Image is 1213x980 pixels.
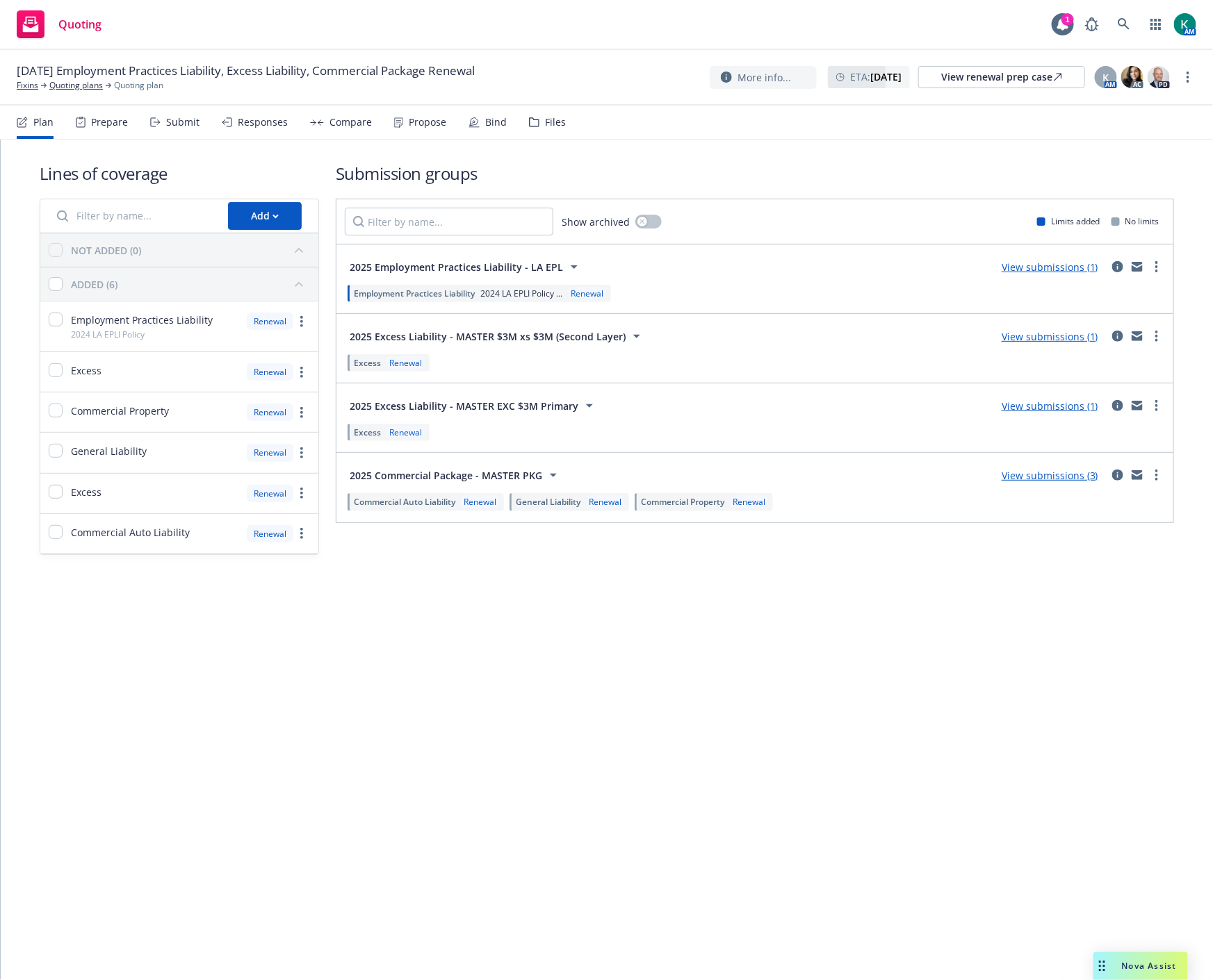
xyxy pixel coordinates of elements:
button: 2025 Excess Liability - MASTER $3M xs $3M (Second Layer) [345,322,650,350]
span: 2025 Excess Liability - MASTER $3M xs $3M (Second Layer) [350,329,626,344]
div: Renewal [568,288,606,299]
a: mail [1129,397,1146,414]
span: Commercial Property [641,496,724,508]
input: Filter by name... [345,208,553,235]
a: more [293,525,310,542]
span: Excess [354,426,381,438]
span: 2024 LA EPLI Policy ... [480,288,562,299]
a: Quoting [11,5,107,44]
div: Renewal [386,426,425,438]
img: photo [1174,13,1196,35]
div: Renewal [586,496,624,508]
span: Quoting [58,19,101,30]
span: Commercial Auto Liability [354,496,455,508]
a: more [1148,397,1165,414]
div: Responses [238,117,288,128]
a: mail [1129,467,1146,483]
strong: [DATE] [870,70,902,83]
a: more [293,445,310,461]
div: Bind [485,117,507,128]
a: circleInformation [1109,397,1126,414]
a: View submissions (3) [1002,469,1098,482]
span: Commercial Property [71,404,169,418]
a: circleInformation [1109,467,1126,483]
span: Employment Practices Liability [354,288,475,299]
a: more [293,313,310,330]
div: Renewal [247,485,293,502]
div: Renewal [247,313,293,330]
div: Renewal [386,357,425,369]
a: Fixins [17,79,38,92]
div: Renewal [461,496,499,508]
a: View submissions (1) [1002,330,1098,343]
div: Renewal [247,363,293,381]
span: 2025 Commercial Package - MASTER PKG [350,468,542,483]
span: ETA : [850,69,902,84]
div: Renewal [247,525,293,542]
div: Drag to move [1093,952,1111,980]
a: more [1148,258,1165,275]
a: more [1180,69,1196,85]
span: 2025 Excess Liability - MASTER EXC $3M Primary [350,399,578,413]
div: NOT ADDED (0) [71,243,141,258]
span: K [1103,70,1109,85]
a: circleInformation [1109,258,1126,275]
button: 2025 Employment Practices Liability - LA EPL [345,253,587,281]
span: More info... [738,70,791,85]
div: Submit [166,117,200,128]
h1: Lines of coverage [40,162,319,185]
a: circleInformation [1109,328,1126,344]
button: More info... [710,66,817,89]
div: Prepare [91,117,128,128]
span: 2024 LA EPLI Policy [71,329,145,340]
span: General Liability [516,496,580,508]
a: more [1148,467,1165,483]
img: photo [1121,66,1143,88]
span: [DATE] Employment Practices Liability, Excess Liability, Commercial Package Renewal [17,63,475,79]
a: Quoting plans [49,79,103,92]
a: Switch app [1142,10,1170,38]
a: more [293,485,310,501]
div: Renewal [247,404,293,421]
span: General Liability [71,444,147,458]
div: No limits [1112,215,1159,227]
div: Renewal [247,444,293,461]
input: Filter by name... [49,202,220,230]
span: 2025 Employment Practices Liability - LA EPL [350,260,563,274]
div: Plan [33,117,54,128]
span: Nova Assist [1122,960,1177,972]
img: photo [1148,66,1170,88]
a: View renewal prep case [918,66,1085,88]
div: 1 [1061,13,1074,26]
div: Add [251,203,279,229]
a: mail [1129,328,1146,344]
div: View renewal prep case [941,67,1062,88]
a: Report a Bug [1078,10,1106,38]
button: ADDED (6) [71,273,310,295]
button: Add [228,202,302,230]
span: Commercial Auto Liability [71,525,190,540]
div: Limits added [1037,215,1100,227]
div: Files [545,117,566,128]
span: Excess [71,363,101,378]
a: more [293,364,310,381]
a: View submissions (1) [1002,399,1098,413]
button: 2025 Commercial Package - MASTER PKG [345,461,567,489]
a: more [293,404,310,421]
button: Nova Assist [1093,952,1188,980]
a: Search [1110,10,1138,38]
a: more [1148,328,1165,344]
h1: Submission groups [336,162,1174,185]
div: Renewal [730,496,768,508]
span: Employment Practices Liability [71,313,213,327]
div: Compare [329,117,372,128]
a: View submissions (1) [1002,260,1098,274]
button: 2025 Excess Liability - MASTER EXC $3M Primary [345,392,603,420]
span: Show archived [562,215,630,229]
span: Excess [354,357,381,369]
div: ADDED (6) [71,277,117,292]
span: Quoting plan [114,79,163,92]
div: Propose [409,117,446,128]
button: NOT ADDED (0) [71,239,310,261]
a: mail [1129,258,1146,275]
